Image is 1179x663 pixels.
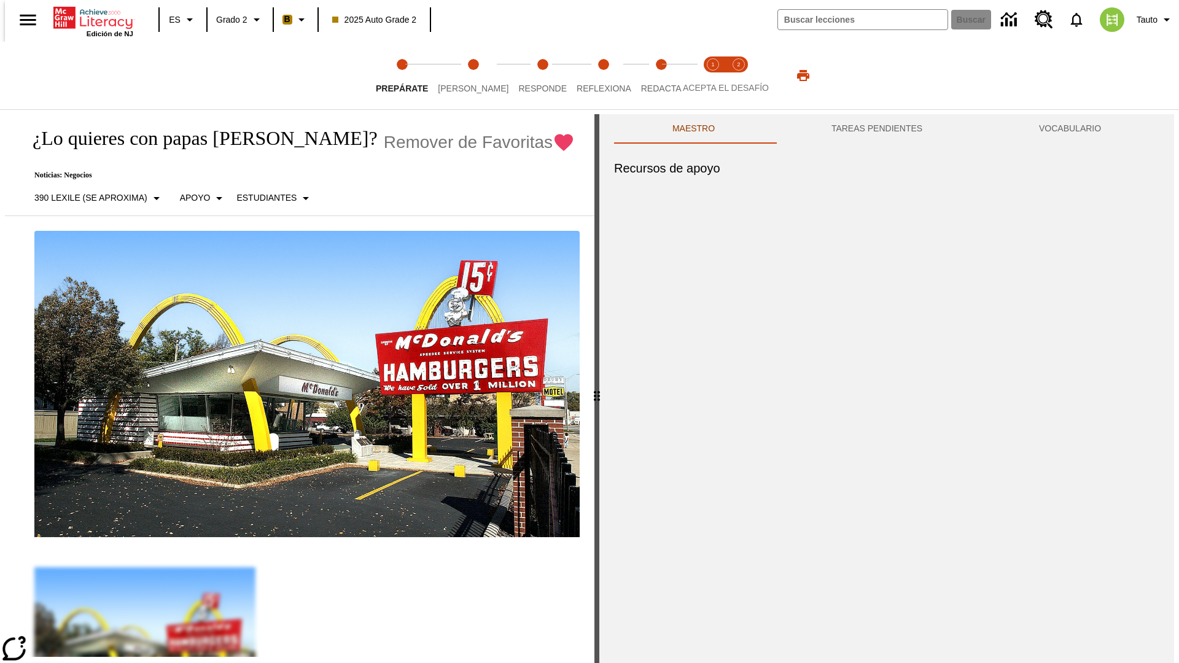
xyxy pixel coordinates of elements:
[778,10,947,29] input: Buscar campo
[994,3,1027,37] a: Centro de información
[641,83,682,93] span: Redacta
[278,9,314,31] button: Boost El color de la clase es anaranjado claro. Cambiar el color de la clase.
[567,42,641,109] button: Reflexiona step 4 of 5
[284,12,290,27] span: B
[34,192,147,204] p: 390 Lexile (Se aproxima)
[577,83,631,93] span: Reflexiona
[10,2,46,38] button: Abrir el menú lateral
[594,114,599,663] div: Pulsa la tecla de intro o la barra espaciadora y luego presiona las flechas de derecha e izquierd...
[384,131,575,153] button: Remover de Favoritas - ¿Lo quieres con papas fritas?
[20,127,378,150] h1: ¿Lo quieres con papas [PERSON_NAME]?
[1100,7,1124,32] img: avatar image
[236,192,297,204] p: Estudiantes
[683,83,769,93] span: ACEPTA EL DESAFÍO
[711,61,714,68] text: 1
[332,14,417,26] span: 2025 Auto Grade 2
[1132,9,1179,31] button: Perfil/Configuración
[1092,4,1132,36] button: Escoja un nuevo avatar
[508,42,577,109] button: Responde step 3 of 5
[169,14,181,26] span: ES
[1137,14,1158,26] span: Tauto
[438,83,508,93] span: [PERSON_NAME]
[721,42,757,109] button: Acepta el desafío contesta step 2 of 2
[5,114,594,657] div: reading
[614,158,1159,178] h6: Recursos de apoyo
[20,171,575,180] p: Noticias: Negocios
[428,42,518,109] button: Lee step 2 of 5
[784,64,823,87] button: Imprimir
[376,83,428,93] span: Prepárate
[384,133,553,152] span: Remover de Favoritas
[773,114,981,144] button: TAREAS PENDIENTES
[366,42,438,109] button: Prepárate step 1 of 5
[216,14,247,26] span: Grado 2
[981,114,1159,144] button: VOCABULARIO
[87,30,133,37] span: Edición de NJ
[175,187,232,209] button: Tipo de apoyo, Apoyo
[1060,4,1092,36] a: Notificaciones
[614,114,773,144] button: Maestro
[599,114,1174,663] div: activity
[34,231,580,538] img: Uno de los primeros locales de McDonald's, con el icónico letrero rojo y los arcos amarillos.
[163,9,203,31] button: Lenguaje: ES, Selecciona un idioma
[53,4,133,37] div: Portada
[232,187,318,209] button: Seleccionar estudiante
[29,187,169,209] button: Seleccione Lexile, 390 Lexile (Se aproxima)
[631,42,691,109] button: Redacta step 5 of 5
[737,61,740,68] text: 2
[518,83,567,93] span: Responde
[614,114,1159,144] div: Instructional Panel Tabs
[695,42,731,109] button: Acepta el desafío lee step 1 of 2
[1027,3,1060,36] a: Centro de recursos, Se abrirá en una pestaña nueva.
[180,192,211,204] p: Apoyo
[211,9,269,31] button: Grado: Grado 2, Elige un grado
